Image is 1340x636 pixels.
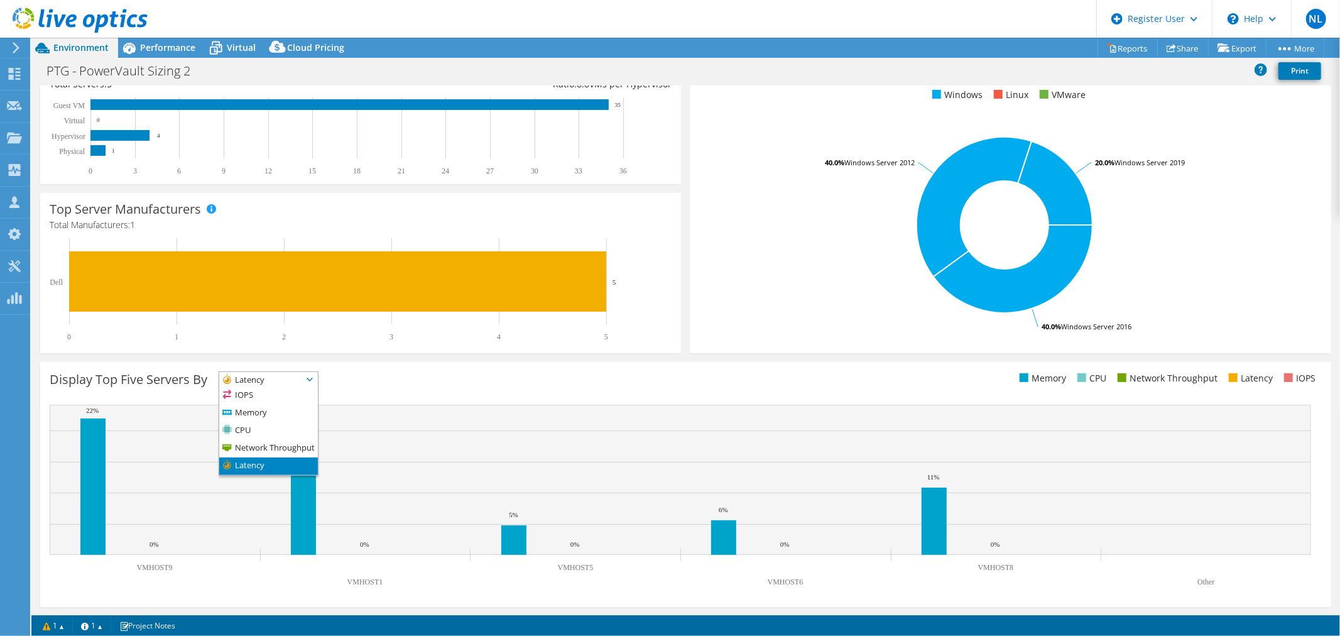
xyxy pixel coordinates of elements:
text: 0 [89,167,92,175]
li: IOPS [219,387,318,405]
text: 0 [97,117,100,123]
tspan: 40.0% [825,158,844,167]
text: 3 [389,332,393,341]
text: Dell [50,278,63,287]
text: 27 [486,167,494,175]
text: 0 [67,332,71,341]
text: VMHOST8 [978,563,1014,572]
h3: Top Server Manufacturers [50,202,201,216]
text: 5 [604,332,608,341]
text: VMHOST5 [558,563,594,572]
text: 3 [133,167,137,175]
text: VMHOST1 [347,578,383,586]
h4: Total Manufacturers: [50,218,672,232]
li: CPU [1074,371,1106,385]
text: VMHOST6 [768,578,803,586]
h1: PTG - PowerVault Sizing 2 [41,64,210,78]
span: NL [1306,9,1326,29]
text: 6% [719,506,728,513]
text: 15 [308,167,316,175]
li: Memory [1016,371,1066,385]
li: Memory [219,405,318,422]
text: 35 [615,102,621,108]
text: 6 [177,167,181,175]
text: 24 [442,167,449,175]
text: Other [1197,578,1214,586]
text: 2 [282,332,286,341]
text: 30 [531,167,538,175]
a: Print [1278,62,1321,80]
tspan: 40.0% [1042,322,1061,331]
text: 22% [86,407,99,414]
text: 11% [927,473,940,481]
text: 36 [619,167,627,175]
text: 4 [497,332,501,341]
svg: \n [1228,13,1239,25]
text: 0% [360,540,369,548]
text: Hypervisor [52,132,85,141]
tspan: Windows Server 2016 [1061,322,1131,331]
span: 5 [107,78,112,90]
span: 1 [130,219,135,231]
span: Environment [53,41,109,53]
span: Latency [219,372,302,387]
tspan: Windows Server 2012 [844,158,915,167]
span: Virtual [227,41,256,53]
a: More [1266,38,1324,58]
li: Latency [219,458,318,475]
text: 0% [570,540,580,548]
text: Guest VM [53,101,85,110]
text: Virtual [64,116,85,125]
text: 18 [353,167,361,175]
span: Cloud Pricing [287,41,344,53]
li: CPU [219,422,318,440]
span: 8.8 [577,78,589,90]
text: 5 [613,278,616,286]
li: Linux [991,88,1028,102]
text: VMHOST9 [137,563,173,572]
a: 1 [72,618,111,633]
li: Network Throughput [219,440,318,458]
li: VMware [1037,88,1086,102]
a: 1 [34,618,73,633]
a: Share [1157,38,1209,58]
text: 33 [575,167,582,175]
tspan: 20.0% [1095,158,1114,167]
text: Physical [59,147,85,156]
text: 12 [264,167,272,175]
text: 9 [222,167,226,175]
span: Performance [140,41,195,53]
li: Latency [1226,371,1273,385]
text: 0% [991,540,1000,548]
text: 0% [780,540,790,548]
tspan: Windows Server 2019 [1114,158,1185,167]
a: Reports [1098,38,1158,58]
li: Network Throughput [1114,371,1217,385]
a: Export [1208,38,1266,58]
text: 5% [509,511,518,518]
li: IOPS [1281,371,1315,385]
text: 0% [150,540,159,548]
text: 1 [112,148,115,154]
li: Windows [929,88,983,102]
a: Project Notes [111,618,184,633]
text: 4 [157,133,160,139]
text: 21 [398,167,405,175]
text: 1 [175,332,178,341]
